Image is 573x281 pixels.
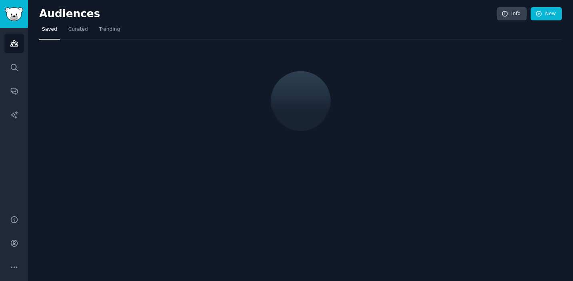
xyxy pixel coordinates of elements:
[68,26,88,33] span: Curated
[5,7,23,21] img: GummySearch logo
[66,23,91,40] a: Curated
[531,7,562,21] a: New
[99,26,120,33] span: Trending
[39,8,497,20] h2: Audiences
[497,7,527,21] a: Info
[96,23,123,40] a: Trending
[39,23,60,40] a: Saved
[42,26,57,33] span: Saved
